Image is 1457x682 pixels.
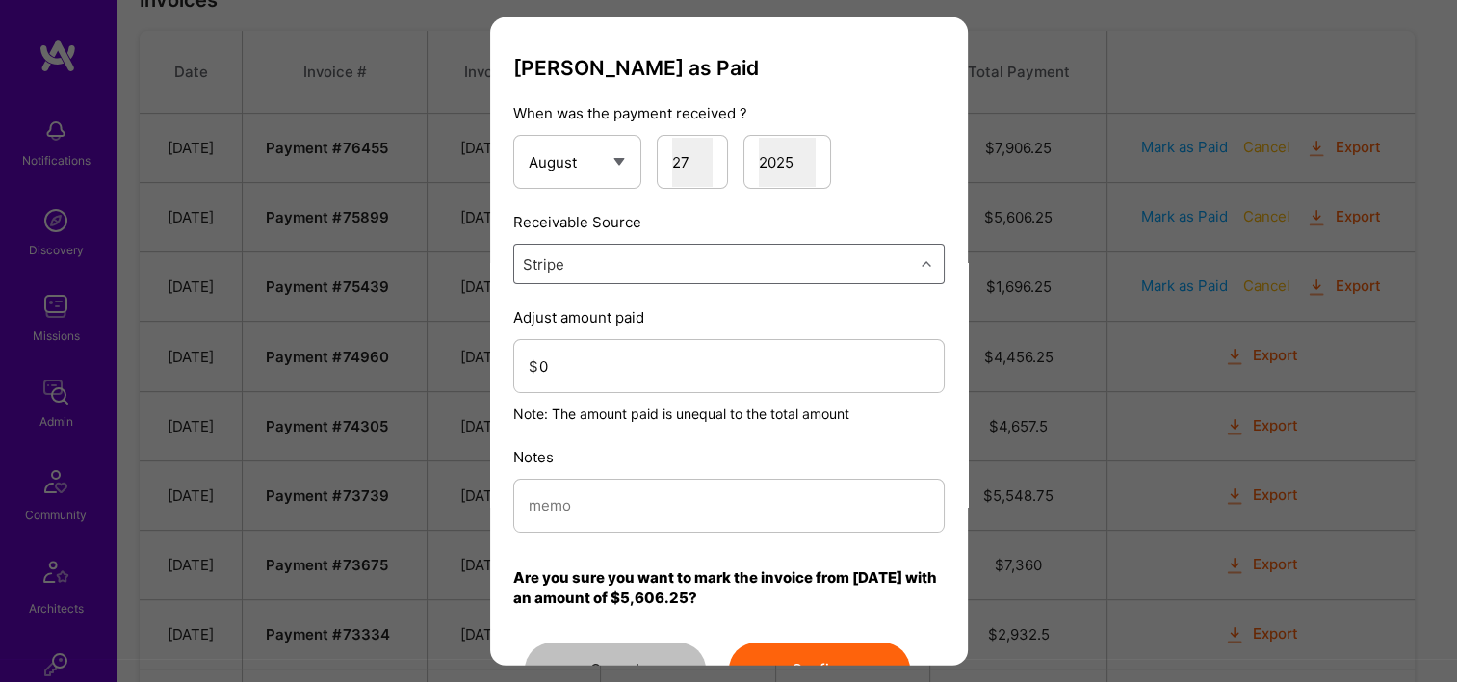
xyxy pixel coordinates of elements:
p: When was the payment received ? [513,103,945,123]
p: Adjust amount paid [513,307,945,328]
p: Notes [513,447,945,467]
p: Are you sure you want to mark the invoice from [DATE] with an amount of $5,606.25? [513,567,945,608]
i: icon Chevron [922,259,931,269]
div: modal [490,17,968,666]
p: Note: The amount paid is unequal to the total amount [513,405,945,424]
div: $ [529,355,539,376]
h3: [PERSON_NAME] as Paid [513,56,945,80]
input: memo [529,481,929,530]
div: Stripe [523,253,564,274]
p: Receivable Source [513,212,945,232]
